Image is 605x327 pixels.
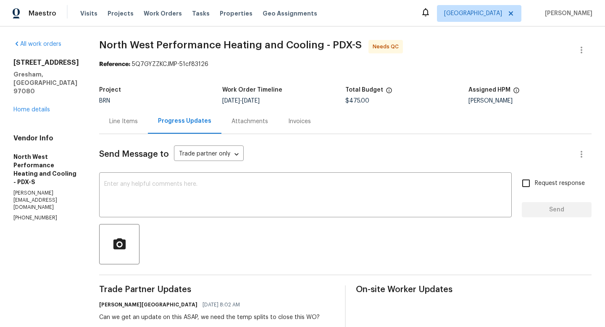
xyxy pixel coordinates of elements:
[158,117,211,125] div: Progress Updates
[231,117,268,126] div: Attachments
[13,153,79,186] h5: North West Performance Heating and Cooling - PDX-S
[13,70,79,95] h5: Gresham, [GEOGRAPHIC_DATA] 97080
[542,9,592,18] span: [PERSON_NAME]
[109,117,138,126] div: Line Items
[468,87,510,93] h5: Assigned HPM
[222,98,240,104] span: [DATE]
[99,60,592,69] div: 5Q7GYZZKCJMP-51cf83126
[535,179,585,188] span: Request response
[99,150,169,158] span: Send Message to
[144,9,182,18] span: Work Orders
[13,58,79,67] h2: [STREET_ADDRESS]
[220,9,253,18] span: Properties
[99,313,320,322] div: Can we get an update on this ASAP, we need the temp splits to close this WO?
[99,98,110,104] span: BRN
[263,9,317,18] span: Geo Assignments
[99,87,121,93] h5: Project
[13,107,50,113] a: Home details
[80,9,97,18] span: Visits
[99,61,130,67] b: Reference:
[444,9,502,18] span: [GEOGRAPHIC_DATA]
[13,190,79,211] p: [PERSON_NAME][EMAIL_ADDRESS][DOMAIN_NAME]
[13,41,61,47] a: All work orders
[222,98,260,104] span: -
[356,285,592,294] span: On-site Worker Updates
[373,42,402,51] span: Needs QC
[386,87,392,98] span: The total cost of line items that have been proposed by Opendoor. This sum includes line items th...
[29,9,56,18] span: Maestro
[468,98,592,104] div: [PERSON_NAME]
[108,9,134,18] span: Projects
[99,40,362,50] span: North West Performance Heating and Cooling - PDX-S
[13,134,79,142] h4: Vendor Info
[345,98,369,104] span: $475.00
[203,301,240,309] span: [DATE] 8:02 AM
[99,301,197,309] h6: [PERSON_NAME][GEOGRAPHIC_DATA]
[13,214,79,222] p: [PHONE_NUMBER]
[222,87,282,93] h5: Work Order Timeline
[192,11,210,16] span: Tasks
[99,285,335,294] span: Trade Partner Updates
[288,117,311,126] div: Invoices
[242,98,260,104] span: [DATE]
[513,87,520,98] span: The hpm assigned to this work order.
[174,148,244,161] div: Trade partner only
[345,87,383,93] h5: Total Budget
